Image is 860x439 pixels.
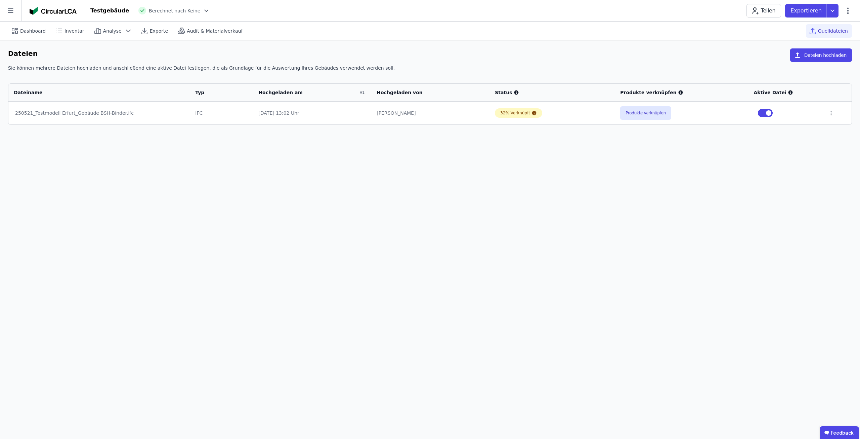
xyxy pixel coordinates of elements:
div: 32% Verknüpft [500,110,530,116]
h6: Dateien [8,48,38,59]
div: Dateiname [14,89,176,96]
div: Aktive Datei [754,89,817,96]
span: Audit & Materialverkauf [187,28,243,34]
span: Dashboard [20,28,46,34]
button: Produkte verknüpfen [620,106,671,120]
span: Berechnet nach Keine [149,7,200,14]
button: Dateien hochladen [790,48,852,62]
img: Concular [30,7,77,15]
div: Produkte verknüpfen [620,89,743,96]
p: Exportieren [790,7,823,15]
div: Sie können mehrere Dateien hochladen und anschließend eine aktive Datei festlegen, die als Grundl... [8,65,852,77]
div: Typ [195,89,240,96]
div: [DATE] 13:02 Uhr [258,110,366,116]
div: [PERSON_NAME] [377,110,484,116]
div: Status [495,89,609,96]
span: Inventar [64,28,84,34]
button: Teilen [746,4,781,17]
span: Quelldateien [818,28,848,34]
span: Exporte [150,28,168,34]
div: Hochgeladen am [258,89,357,96]
div: Testgebäude [90,7,129,15]
div: 250521_Testmodell Erfurt_Gebäude BSH-Binder.ifc [15,110,183,116]
div: Hochgeladen von [377,89,475,96]
span: Analyse [103,28,122,34]
div: IFC [195,110,248,116]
